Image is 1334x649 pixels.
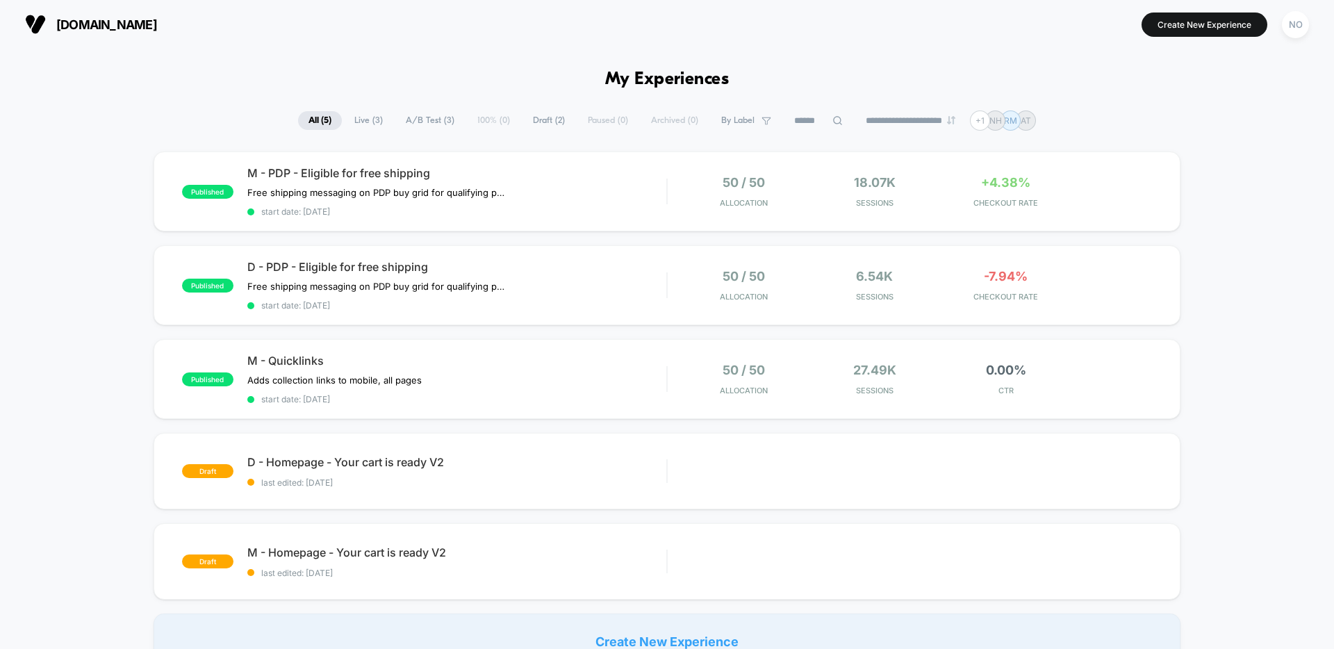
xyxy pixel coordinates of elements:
[970,110,990,131] div: + 1
[247,354,666,368] span: M - Quicklinks
[247,281,505,292] span: Free shipping messaging on PDP buy grid for qualifying products﻿ - Desktop
[247,300,666,311] span: start date: [DATE]
[522,111,575,130] span: Draft ( 2 )
[25,14,46,35] img: Visually logo
[944,386,1068,395] span: CTR
[1021,115,1031,126] p: AT
[856,269,893,284] span: 6.54k
[247,187,505,198] span: Free shipping messaging on PDP buy grid for qualifying products﻿ - Mobile
[984,269,1028,284] span: -7.94%
[720,198,768,208] span: Allocation
[247,206,666,217] span: start date: [DATE]
[813,198,937,208] span: Sessions
[395,111,465,130] span: A/B Test ( 3 )
[723,175,765,190] span: 50 / 50
[182,372,233,386] span: published
[605,69,730,90] h1: My Experiences
[247,455,666,469] span: D - Homepage - Your cart is ready V2
[182,185,233,199] span: published
[247,477,666,488] span: last edited: [DATE]
[1278,10,1313,39] button: NO
[720,292,768,302] span: Allocation
[720,386,768,395] span: Allocation
[853,363,896,377] span: 27.49k
[1282,11,1309,38] div: NO
[298,111,342,130] span: All ( 5 )
[981,175,1030,190] span: +4.38%
[182,464,233,478] span: draft
[944,198,1068,208] span: CHECKOUT RATE
[344,111,393,130] span: Live ( 3 )
[721,115,755,126] span: By Label
[56,17,157,32] span: [DOMAIN_NAME]
[182,279,233,293] span: published
[986,363,1026,377] span: 0.00%
[947,116,955,124] img: end
[813,386,937,395] span: Sessions
[247,166,666,180] span: M - PDP - Eligible for free shipping
[247,545,666,559] span: M - Homepage - Your cart is ready V2
[989,115,1002,126] p: NH
[1004,115,1017,126] p: RM
[723,269,765,284] span: 50 / 50
[944,292,1068,302] span: CHECKOUT RATE
[813,292,937,302] span: Sessions
[182,554,233,568] span: draft
[247,375,422,386] span: Adds collection links to mobile, all pages
[247,568,666,578] span: last edited: [DATE]
[21,13,161,35] button: [DOMAIN_NAME]
[247,260,666,274] span: D - PDP - Eligible for free shipping
[1142,13,1267,37] button: Create New Experience
[247,394,666,404] span: start date: [DATE]
[854,175,896,190] span: 18.07k
[723,363,765,377] span: 50 / 50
